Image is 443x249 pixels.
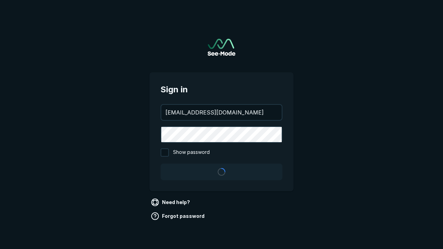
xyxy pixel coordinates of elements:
span: Sign in [161,83,282,96]
a: Go to sign in [208,39,235,56]
a: Forgot password [150,211,207,222]
img: See-Mode Logo [208,39,235,56]
a: Need help? [150,197,193,208]
span: Show password [173,148,210,157]
input: your@email.com [161,105,282,120]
